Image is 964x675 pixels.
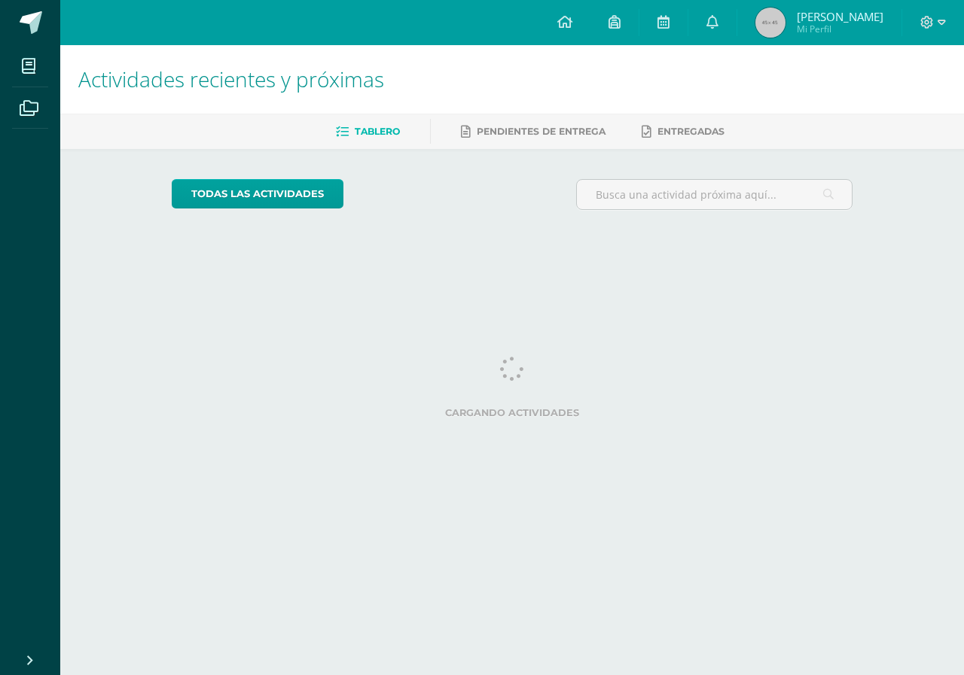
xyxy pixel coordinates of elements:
input: Busca una actividad próxima aquí... [577,180,853,209]
span: [PERSON_NAME] [797,9,883,24]
img: 45x45 [755,8,786,38]
a: Pendientes de entrega [461,120,606,144]
span: Tablero [355,126,400,137]
span: Mi Perfil [797,23,883,35]
a: Tablero [336,120,400,144]
label: Cargando actividades [172,407,853,418]
span: Entregadas [657,126,725,137]
a: todas las Actividades [172,179,343,208]
span: Pendientes de entrega [477,126,606,137]
span: Actividades recientes y próximas [78,65,384,93]
a: Entregadas [642,120,725,144]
